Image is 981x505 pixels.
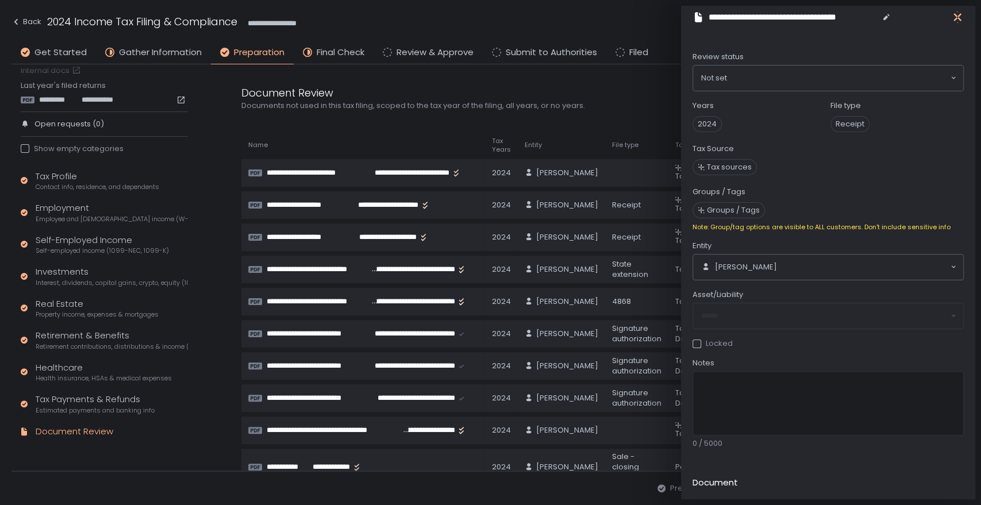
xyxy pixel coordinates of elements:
[715,262,777,272] span: [PERSON_NAME]
[830,116,870,132] span: Receipt
[536,296,598,307] span: [PERSON_NAME]
[536,425,598,435] span: [PERSON_NAME]
[21,65,83,76] a: Internal docs
[536,264,598,275] span: [PERSON_NAME]
[693,358,714,368] span: Notes
[536,361,598,371] span: [PERSON_NAME]
[241,85,793,101] div: Document Review
[675,171,689,182] span: Tag
[675,235,689,246] span: Tag
[536,200,598,210] span: [PERSON_NAME]
[36,246,169,255] span: Self-employed income (1099-NEC, 1099-K)
[36,170,159,192] div: Tax Profile
[234,46,284,59] span: Preparation
[36,183,159,191] span: Contact info, residence, and dependents
[36,215,188,223] span: Employee and [DEMOGRAPHIC_DATA] income (W-2s)
[397,46,474,59] span: Review & Approve
[693,144,734,154] label: Tax Source
[693,255,963,280] div: Search for option
[36,202,188,223] div: Employment
[830,101,861,111] label: File type
[629,46,648,59] span: Filed
[693,241,711,251] span: Entity
[536,232,598,242] span: [PERSON_NAME]
[727,72,949,84] input: Search for option
[36,406,155,415] span: Estimated payments and banking info
[36,342,188,351] span: Retirement contributions, distributions & income (1099-R, 5498)
[119,46,202,59] span: Gather Information
[241,101,793,111] div: Documents not used in this tax filing, scoped to the tax year of the filing, all years, or no years.
[777,261,949,273] input: Search for option
[36,265,188,287] div: Investments
[707,162,752,172] span: Tax sources
[701,72,727,84] span: Not set
[693,65,963,91] div: Search for option
[675,203,689,214] span: Tag
[36,279,188,287] span: Interest, dividends, capital gains, crypto, equity (1099s, K-1s)
[47,14,237,29] h1: 2024 Income Tax Filing & Compliance
[675,141,687,149] span: Tag
[693,187,745,197] label: Groups / Tags
[11,15,41,29] div: Back
[707,205,760,215] span: Groups / Tags
[36,393,155,415] div: Tax Payments & Refunds
[693,290,743,300] span: Asset/Liability
[34,119,104,129] span: Open requests (0)
[36,310,159,319] span: Property income, expenses & mortgages
[36,361,172,383] div: Healthcare
[693,116,722,132] span: 2024
[248,141,268,149] span: Name
[36,234,169,256] div: Self-Employed Income
[693,223,964,232] div: Note: Group/tag options are visible to ALL customers. Don't include sensitive info
[36,374,172,383] span: Health insurance, HSAs & medical expenses
[11,14,41,33] button: Back
[524,141,541,149] span: Entity
[611,141,638,149] span: File type
[670,483,834,494] span: Preparation has been completed on [DATE]
[36,298,159,319] div: Real Estate
[21,80,188,105] div: Last year's filed returns
[506,46,597,59] span: Submit to Authorities
[693,476,738,489] h2: Document
[34,46,87,59] span: Get Started
[317,46,364,59] span: Final Check
[675,428,689,439] span: Tag
[536,393,598,403] span: [PERSON_NAME]
[693,52,744,62] span: Review status
[36,425,113,438] div: Document Review
[536,462,598,472] span: [PERSON_NAME]
[536,329,598,339] span: [PERSON_NAME]
[491,137,510,154] span: Tax Years
[693,438,964,449] div: 0 / 5000
[36,329,188,351] div: Retirement & Benefits
[693,101,714,111] label: Years
[536,168,598,178] span: [PERSON_NAME]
